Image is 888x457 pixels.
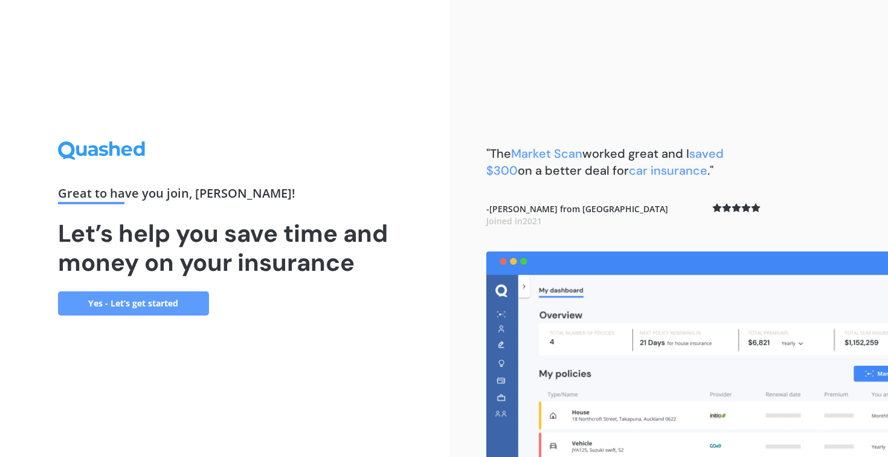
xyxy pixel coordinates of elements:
[58,219,393,277] h1: Let’s help you save time and money on your insurance
[486,203,668,227] b: - [PERSON_NAME] from [GEOGRAPHIC_DATA]
[486,215,542,227] span: Joined in 2021
[486,146,724,178] b: "The worked great and I on a better deal for ."
[58,291,209,316] a: Yes - Let’s get started
[58,187,393,204] div: Great to have you join , [PERSON_NAME] !
[629,163,707,178] span: car insurance
[486,146,724,178] span: saved $300
[486,251,888,457] img: dashboard.webp
[511,146,582,161] span: Market Scan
